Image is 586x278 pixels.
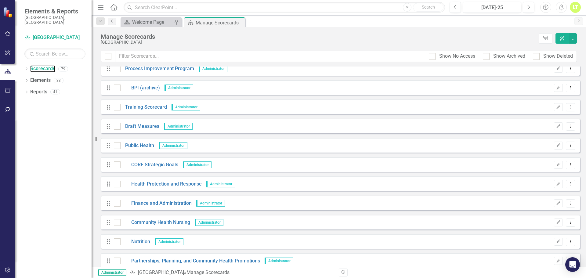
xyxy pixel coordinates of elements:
[196,200,225,207] span: Administrator
[24,34,85,41] a: [GEOGRAPHIC_DATA]
[196,19,244,27] div: Manage Scorecards
[121,219,190,226] a: Community Health Nursing
[121,142,154,149] a: Public Health
[101,33,536,40] div: Manage Scorecards
[265,258,293,264] span: Administrator
[164,123,193,130] span: Administrator
[543,53,573,60] div: Show Deleted
[132,18,172,26] div: Welcome Page
[30,65,55,72] a: Scorecards
[493,53,525,60] div: Show Archived
[155,238,183,245] span: Administrator
[121,200,192,207] a: Finance and Administration
[124,2,445,13] input: Search ClearPoint...
[195,219,223,226] span: Administrator
[121,104,167,111] a: Training Scorecard
[413,3,443,12] button: Search
[121,258,260,265] a: Partnerships, Planning, and Community Health Promotions
[30,77,51,84] a: Elements
[138,269,184,275] a: [GEOGRAPHIC_DATA]
[565,257,580,272] div: Open Intercom Messenger
[121,161,178,168] a: CORE Strategic Goals
[50,89,60,95] div: 41
[58,66,68,71] div: 79
[121,238,150,245] a: Nutrition
[30,88,47,96] a: Reports
[129,269,334,276] div: » Manage Scorecards
[101,40,536,45] div: [GEOGRAPHIC_DATA]
[24,49,85,59] input: Search Below...
[439,53,475,60] div: Show No Access
[24,8,85,15] span: Elements & Reports
[183,161,212,168] span: Administrator
[165,85,193,91] span: Administrator
[463,2,521,13] button: [DATE]-25
[115,51,425,62] input: Filter Scorecards...
[98,269,126,276] span: Administrator
[199,65,227,72] span: Administrator
[159,142,187,149] span: Administrator
[570,2,581,13] button: LT
[121,85,160,92] a: BPI (archive)
[465,4,519,11] div: [DATE]-25
[54,78,63,83] div: 33
[121,65,194,72] a: Process Improvement Program
[24,15,85,25] small: [GEOGRAPHIC_DATA], [GEOGRAPHIC_DATA]
[422,5,435,9] span: Search
[122,18,172,26] a: Welcome Page
[172,104,200,110] span: Administrator
[121,123,159,130] a: Draft Measures
[121,181,202,188] a: Health Protection and Response
[206,181,235,187] span: Administrator
[3,7,14,18] img: ClearPoint Strategy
